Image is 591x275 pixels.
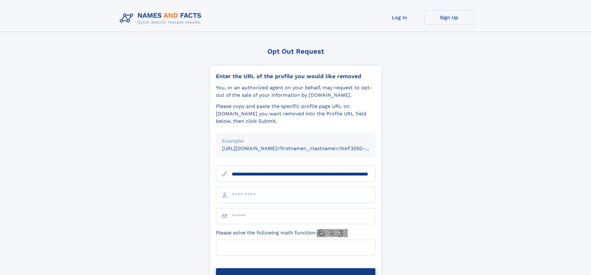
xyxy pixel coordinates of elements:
[222,137,369,145] div: Example:
[424,10,474,25] a: Sign Up
[216,73,375,80] div: Enter the URL of the profile you would like removed
[216,103,375,125] div: Please copy and paste the specific profile page URL on [DOMAIN_NAME] you want removed into the Pr...
[216,84,375,99] div: You, or an authorized agent on your behalf, may request to opt-out of the sale of your informatio...
[117,10,207,27] img: Logo Names and Facts
[222,145,387,151] small: [URL][DOMAIN_NAME]<firstname>_<lastname>/NAF325G-xxxxxxxx
[375,10,424,25] a: Log In
[209,47,382,55] div: Opt Out Request
[216,229,348,237] label: Please solve the following math function:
